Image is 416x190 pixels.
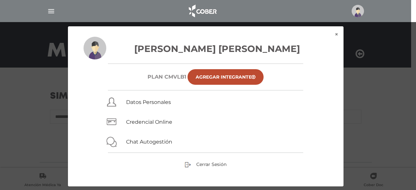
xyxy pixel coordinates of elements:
a: Credencial Online [126,119,172,125]
a: Agregar Integrante [188,69,264,85]
img: logo_cober_home-white.png [185,3,219,19]
img: profile-placeholder.svg [352,5,364,17]
a: Cerrar Sesión [185,161,227,167]
a: Chat Autogestión [126,139,172,145]
span: Cerrar Sesión [196,161,227,167]
button: × [330,26,344,43]
img: profile-placeholder.svg [84,37,106,59]
h6: Plan CMVLB1 [148,74,186,80]
a: Datos Personales [126,99,171,105]
img: Cober_menu-lines-white.svg [47,7,55,15]
img: sign-out.png [185,161,191,168]
h3: [PERSON_NAME] [PERSON_NAME] [84,42,328,56]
